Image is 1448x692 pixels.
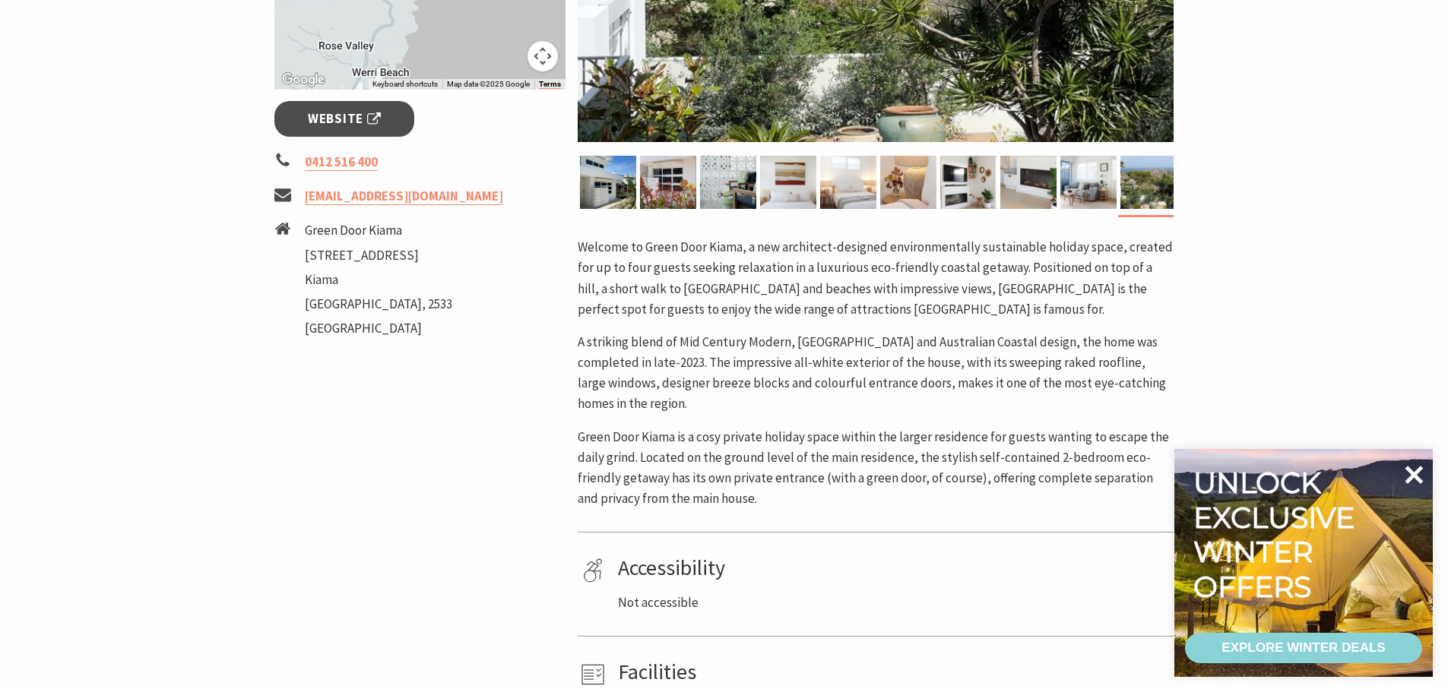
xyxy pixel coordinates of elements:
[618,659,1168,685] h4: Facilities
[305,245,452,266] li: [STREET_ADDRESS]
[1221,633,1385,663] div: EXPLORE WINTER DEALS
[1185,633,1422,663] a: EXPLORE WINTER DEALS
[305,220,452,241] li: Green Door Kiama
[305,153,378,171] a: 0412 516 400
[578,237,1174,320] p: Welcome to Green Door Kiama, a new architect-designed environmentally sustainable holiday space, ...
[274,101,415,137] a: Website
[578,332,1174,415] p: A striking blend of Mid Century Modern, [GEOGRAPHIC_DATA] and Australian Coastal design, the home...
[308,109,381,129] span: Website
[447,80,530,88] span: Map data ©2025 Google
[305,188,503,205] a: [EMAIL_ADDRESS][DOMAIN_NAME]
[539,80,561,89] a: Terms
[618,592,1168,613] p: Not accessible
[278,70,328,90] img: Google
[372,79,438,90] button: Keyboard shortcuts
[528,41,558,71] button: Map camera controls
[305,294,452,314] li: [GEOGRAPHIC_DATA], 2533
[305,270,452,290] li: Kiama
[305,318,452,339] li: [GEOGRAPHIC_DATA]
[278,70,328,90] a: Open this area in Google Maps (opens a new window)
[1193,466,1361,604] div: Unlock exclusive winter offers
[578,427,1174,510] p: Green Door Kiama is a cosy private holiday space within the larger residence for guests wanting t...
[618,555,1168,581] h4: Accessibility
